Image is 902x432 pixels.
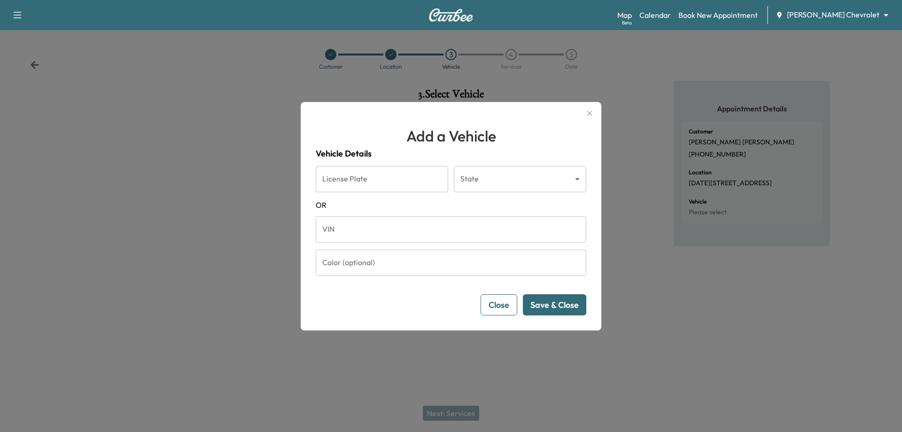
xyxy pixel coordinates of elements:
[639,9,671,21] a: Calendar
[316,147,586,160] h4: Vehicle Details
[622,19,632,26] div: Beta
[678,9,758,21] a: Book New Appointment
[617,9,632,21] a: MapBeta
[316,125,586,147] h1: Add a Vehicle
[481,294,517,315] button: Close
[523,294,586,315] button: Save & Close
[316,199,586,211] span: OR
[428,8,474,22] img: Curbee Logo
[787,9,879,20] span: [PERSON_NAME] Chevrolet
